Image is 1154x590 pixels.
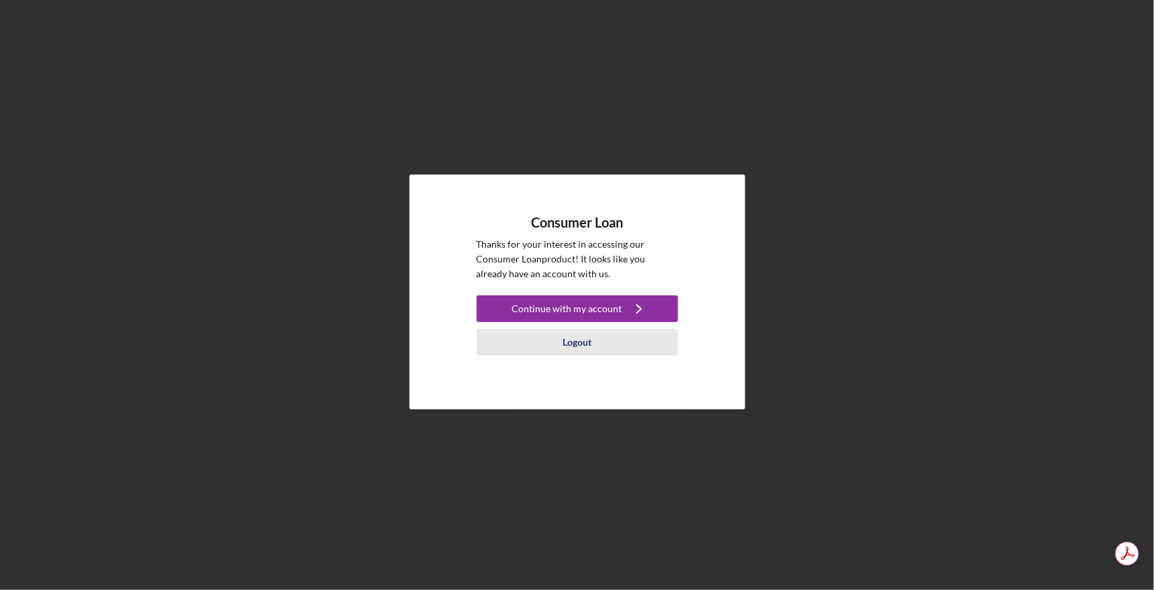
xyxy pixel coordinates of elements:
[512,295,622,322] div: Continue with my account
[531,215,623,230] h4: Consumer Loan
[477,329,678,356] button: Logout
[477,295,678,326] a: Continue with my account
[563,329,591,356] div: Logout
[477,237,678,282] p: Thanks for your interest in accessing our Consumer Loan product! It looks like you already have a...
[477,295,678,322] button: Continue with my account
